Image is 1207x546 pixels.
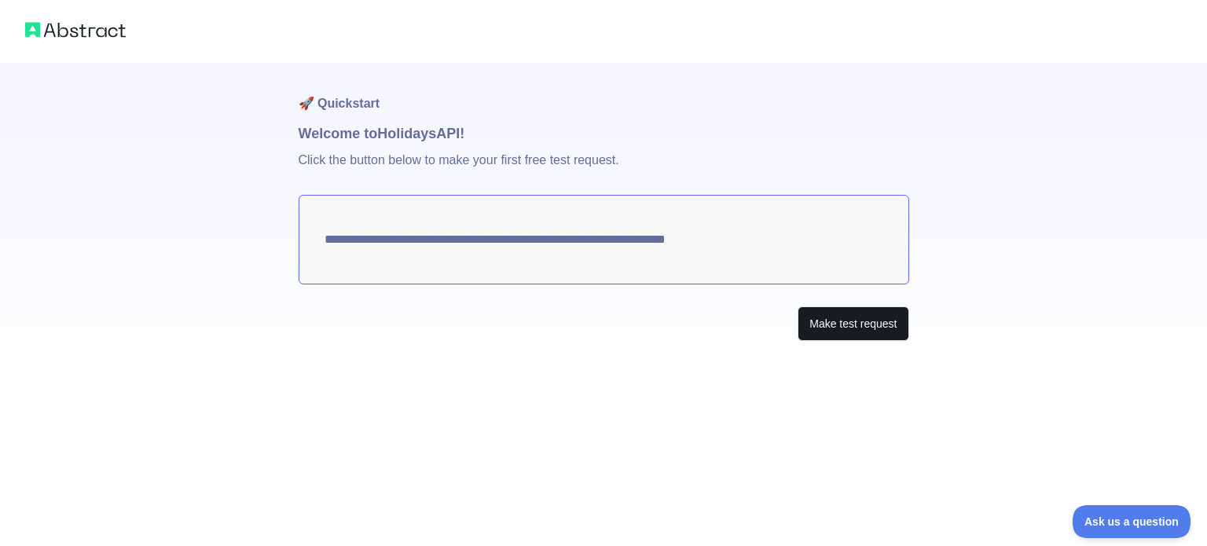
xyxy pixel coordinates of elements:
[299,63,909,123] h1: 🚀 Quickstart
[1073,505,1191,538] iframe: Toggle Customer Support
[299,123,909,145] h1: Welcome to Holidays API!
[798,306,908,342] button: Make test request
[25,19,126,41] img: Abstract logo
[299,145,909,195] p: Click the button below to make your first free test request.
